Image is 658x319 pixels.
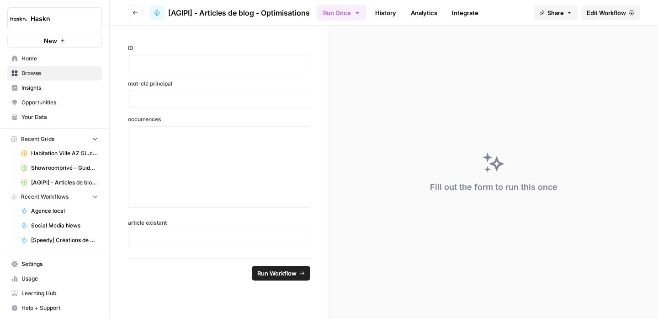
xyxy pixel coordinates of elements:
[21,98,98,107] span: Opportunities
[21,304,98,312] span: Help + Support
[31,222,98,230] span: Social Media News
[547,8,564,17] span: Share
[7,51,102,66] a: Home
[168,7,310,18] span: [AGIPI] - Articles de blog - Optimisations
[11,11,27,27] img: Haskn Logo
[21,54,98,63] span: Home
[17,146,102,161] a: Habitation Ville AZ SL.csv
[7,286,102,301] a: Learning Hub
[7,190,102,204] button: Recent Workflows
[17,218,102,233] a: Social Media News
[7,7,102,30] button: Workspace: Haskn
[7,81,102,95] a: Insights
[430,181,557,194] div: Fill out the form to run this once
[317,5,366,21] button: Run Once
[21,260,98,268] span: Settings
[31,236,98,244] span: [Speedy] Créations de contenu
[370,5,402,20] a: History
[128,44,310,52] label: ID
[128,80,310,88] label: mot-clé principal
[252,266,310,281] button: Run Workflow
[31,164,98,172] span: Showroomprivé - Guide d'achat de 800 mots Grid
[150,5,310,20] a: [AGIPI] - Articles de blog - Optimisations
[31,178,98,187] span: [AGIPI] - Articles de blog - Optimisations Grid
[7,257,102,271] a: Settings
[31,207,98,215] span: Agence local
[44,36,57,45] span: New
[21,84,98,92] span: Insights
[587,8,626,17] span: Edit Workflow
[7,66,102,81] a: Browse
[581,5,640,20] a: Edit Workflow
[7,95,102,110] a: Opportunities
[21,69,98,77] span: Browse
[7,110,102,124] a: Your Data
[17,204,102,218] a: Agence local
[257,269,297,278] span: Run Workflow
[446,5,484,20] a: Integrate
[7,132,102,146] button: Recent Grids
[17,233,102,248] a: [Speedy] Créations de contenu
[7,34,102,48] button: New
[21,135,54,143] span: Recent Grids
[128,115,310,124] label: occurrences
[21,193,69,201] span: Recent Workflows
[534,5,578,20] button: Share
[31,14,86,23] span: Haskn
[21,275,98,283] span: Usage
[17,161,102,175] a: Showroomprivé - Guide d'achat de 800 mots Grid
[128,219,310,227] label: article existant
[21,113,98,121] span: Your Data
[17,175,102,190] a: [AGIPI] - Articles de blog - Optimisations Grid
[21,289,98,297] span: Learning Hub
[7,301,102,315] button: Help + Support
[7,271,102,286] a: Usage
[31,149,98,157] span: Habitation Ville AZ SL.csv
[405,5,443,20] a: Analytics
